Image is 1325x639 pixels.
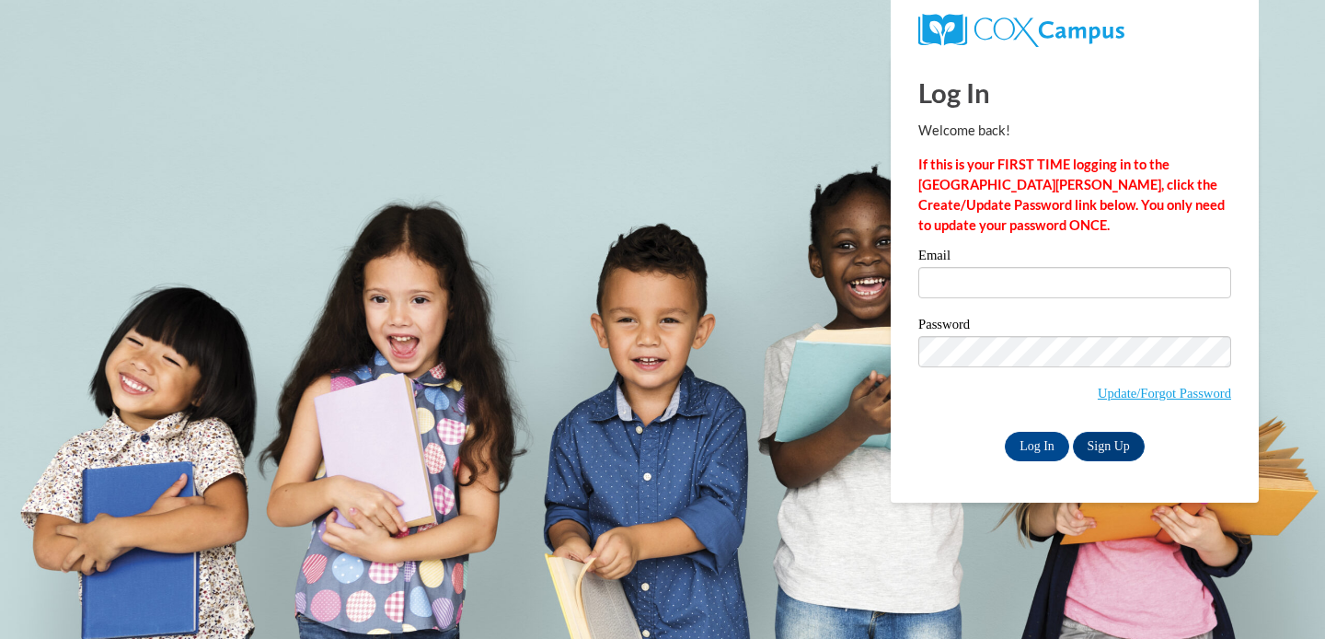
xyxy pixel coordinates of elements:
strong: If this is your FIRST TIME logging in to the [GEOGRAPHIC_DATA][PERSON_NAME], click the Create/Upd... [918,157,1225,233]
label: Email [918,249,1231,267]
input: Log In [1005,432,1069,461]
a: Update/Forgot Password [1098,386,1231,401]
a: Sign Up [1073,432,1145,461]
img: COX Campus [918,14,1124,47]
p: Welcome back! [918,121,1231,141]
label: Password [918,318,1231,336]
a: COX Campus [918,14,1231,47]
h1: Log In [918,74,1231,111]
